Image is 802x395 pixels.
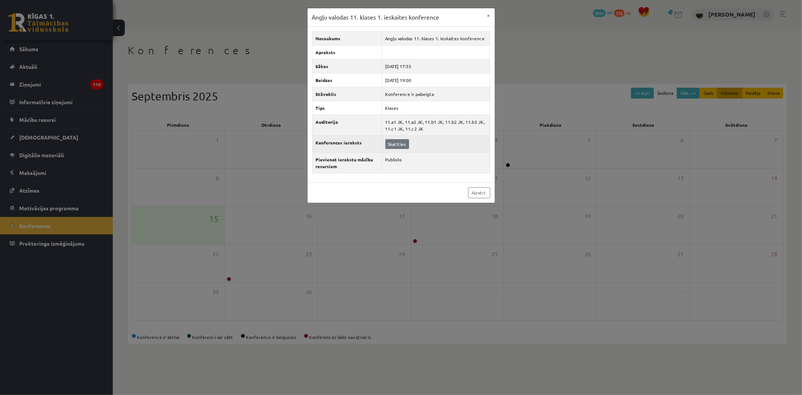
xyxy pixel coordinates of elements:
td: Klases [382,101,490,115]
th: Sākas [312,59,382,73]
td: Konference ir pabeigta [382,87,490,101]
a: Skatīties [385,139,409,149]
td: Angļu valodas 11. klases 1. ieskaites konference [382,31,490,45]
th: Tips [312,101,382,115]
th: Pievienot ierakstu mācību resursiem [312,152,382,173]
th: Stāvoklis [312,87,382,101]
td: 11.a1 JK, 11.a2 JK, 11.b1 JK, 11.b2 JK, 11.b3 JK, 11.c1 JK, 11.c2 JK [382,115,490,135]
th: Apraksts [312,45,382,59]
a: Aizvērt [468,187,490,198]
h3: Angļu valodas 11. klases 1. ieskaites konference [312,13,440,22]
th: Nosaukums [312,31,382,45]
th: Auditorija [312,115,382,135]
td: [DATE] 19:00 [382,73,490,87]
th: Konferences ieraksts [312,135,382,152]
th: Beidzas [312,73,382,87]
button: × [483,8,495,23]
td: Publisks [382,152,490,173]
td: [DATE] 17:55 [382,59,490,73]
